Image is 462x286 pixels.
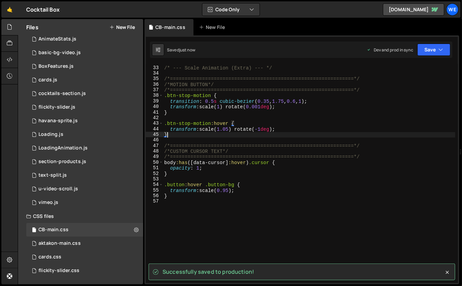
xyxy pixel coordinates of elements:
div: 53 [146,176,163,182]
div: Loading.js [38,131,63,138]
div: 39 [146,98,163,104]
div: New File [199,24,228,31]
div: 12094/36059.js [26,155,143,169]
div: 12094/30498.js [26,32,143,46]
div: 12094/35475.css [26,264,143,277]
div: 12094/30497.js [26,60,143,73]
div: Saved [167,47,195,53]
div: AnimateStats.js [38,36,76,42]
div: 12094/36060.js [26,87,143,100]
button: Code Only [202,3,260,16]
div: cards.css [38,254,61,260]
div: Cocktail Box [26,5,60,14]
div: 35 [146,76,163,81]
div: 12094/30492.js [26,141,143,155]
div: 36 [146,82,163,87]
div: basic-bg-video.js [38,50,81,56]
div: 51 [146,165,163,171]
div: 47 [146,143,163,148]
div: 12094/41439.js [26,169,143,182]
div: 12094/36058.js [26,46,143,60]
div: 57 [146,198,163,204]
div: 48 [146,148,163,154]
a: [DOMAIN_NAME] [383,3,444,16]
div: havana-sprite.js [38,118,78,124]
div: CB-main.css [38,227,68,233]
div: 12094/29507.js [26,196,143,209]
button: Save [417,44,450,56]
div: 12094/46487.css [26,223,143,237]
span: Successfully saved to production! [163,268,254,275]
div: just now [179,47,195,53]
div: 37 [146,87,163,93]
div: 12094/34793.js [26,73,143,87]
a: We [446,3,459,16]
h2: Files [26,23,38,31]
div: section-products.js [38,159,86,165]
div: 40 [146,104,163,109]
div: 43 [146,121,163,126]
div: 12094/34666.css [26,250,143,264]
div: 33 [146,65,163,70]
div: flickity-slider.js [38,104,75,110]
div: u-video-scroll.js [38,186,78,192]
div: 12094/43205.css [26,237,143,250]
div: text-split.js [38,172,67,178]
div: aktakon-main.css [38,240,81,247]
div: 34 [146,70,163,76]
button: New File [109,25,135,30]
div: vimeo.js [38,200,58,206]
div: 12094/34884.js [26,128,143,141]
div: BoxFeatures.js [38,63,74,69]
div: 54 [146,182,163,187]
div: 55 [146,188,163,193]
a: 🤙 [1,1,18,18]
div: 44 [146,126,163,132]
div: 50 [146,160,163,165]
div: Dev and prod in sync [367,47,413,53]
div: LoadingAnimation.js [38,145,88,151]
div: CB-main.css [155,24,185,31]
div: 56 [146,193,163,198]
div: 12094/35474.js [26,100,143,114]
div: cocktails-section.js [38,91,86,97]
div: 52 [146,171,163,176]
div: 12094/41429.js [26,182,143,196]
div: CSS files [18,209,143,223]
div: 42 [146,115,163,121]
div: 38 [146,93,163,98]
div: 12094/36679.js [26,114,143,128]
div: 46 [146,137,163,143]
div: flickity-slider.css [38,268,79,274]
div: 45 [146,132,163,137]
div: 49 [146,154,163,159]
div: 41 [146,110,163,115]
div: cards.js [38,77,57,83]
